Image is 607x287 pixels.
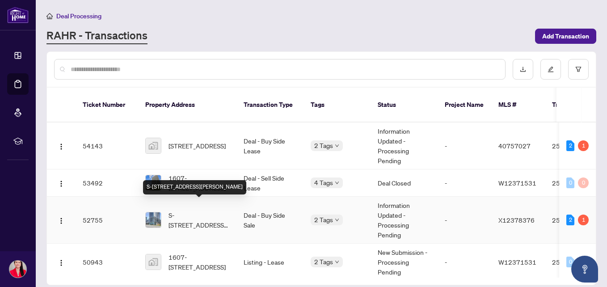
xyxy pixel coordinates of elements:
[566,257,574,267] div: 0
[143,180,246,194] div: S-[STREET_ADDRESS][PERSON_NAME]
[9,261,26,278] img: Profile Icon
[438,122,491,169] td: -
[54,176,68,190] button: Logo
[236,197,303,244] td: Deal - Buy Side Sale
[520,66,526,72] span: download
[236,244,303,281] td: Listing - Lease
[578,215,589,225] div: 1
[169,252,229,272] span: 1607-[STREET_ADDRESS]
[371,197,438,244] td: Information Updated - Processing Pending
[58,143,65,150] img: Logo
[236,169,303,197] td: Deal - Sell Side Lease
[46,13,53,19] span: home
[540,59,561,80] button: edit
[146,175,161,190] img: thumbnail-img
[146,212,161,228] img: thumbnail-img
[169,173,229,193] span: 1607-[STREET_ADDRESS]
[578,177,589,188] div: 0
[498,216,535,224] span: X12378376
[314,257,333,267] span: 2 Tags
[535,29,596,44] button: Add Transaction
[335,218,339,222] span: down
[169,210,229,230] span: S-[STREET_ADDRESS][PERSON_NAME]
[491,88,545,122] th: MLS #
[46,28,148,44] a: RAHR - Transactions
[513,59,533,80] button: download
[303,88,371,122] th: Tags
[335,143,339,148] span: down
[54,255,68,269] button: Logo
[498,258,536,266] span: W12371531
[566,140,574,151] div: 2
[54,139,68,153] button: Logo
[566,215,574,225] div: 2
[438,197,491,244] td: -
[76,122,138,169] td: 54143
[236,88,303,122] th: Transaction Type
[575,66,582,72] span: filter
[371,122,438,169] td: Information Updated - Processing Pending
[58,217,65,224] img: Logo
[438,88,491,122] th: Project Name
[568,59,589,80] button: filter
[138,88,236,122] th: Property Address
[566,177,574,188] div: 0
[58,259,65,266] img: Logo
[7,7,29,23] img: logo
[335,181,339,185] span: down
[314,140,333,151] span: 2 Tags
[498,179,536,187] span: W12371531
[169,141,226,151] span: [STREET_ADDRESS]
[56,12,101,20] span: Deal Processing
[76,244,138,281] td: 50943
[58,180,65,187] img: Logo
[54,213,68,227] button: Logo
[578,140,589,151] div: 1
[498,142,531,150] span: 40757027
[335,260,339,264] span: down
[371,88,438,122] th: Status
[76,197,138,244] td: 52755
[76,169,138,197] td: 53492
[146,254,161,270] img: thumbnail-img
[371,244,438,281] td: New Submission - Processing Pending
[542,29,589,43] span: Add Transaction
[146,138,161,153] img: thumbnail-img
[314,177,333,188] span: 4 Tags
[571,256,598,283] button: Open asap
[438,244,491,281] td: -
[548,66,554,72] span: edit
[236,122,303,169] td: Deal - Buy Side Lease
[371,169,438,197] td: Deal Closed
[76,88,138,122] th: Ticket Number
[314,215,333,225] span: 2 Tags
[438,169,491,197] td: -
